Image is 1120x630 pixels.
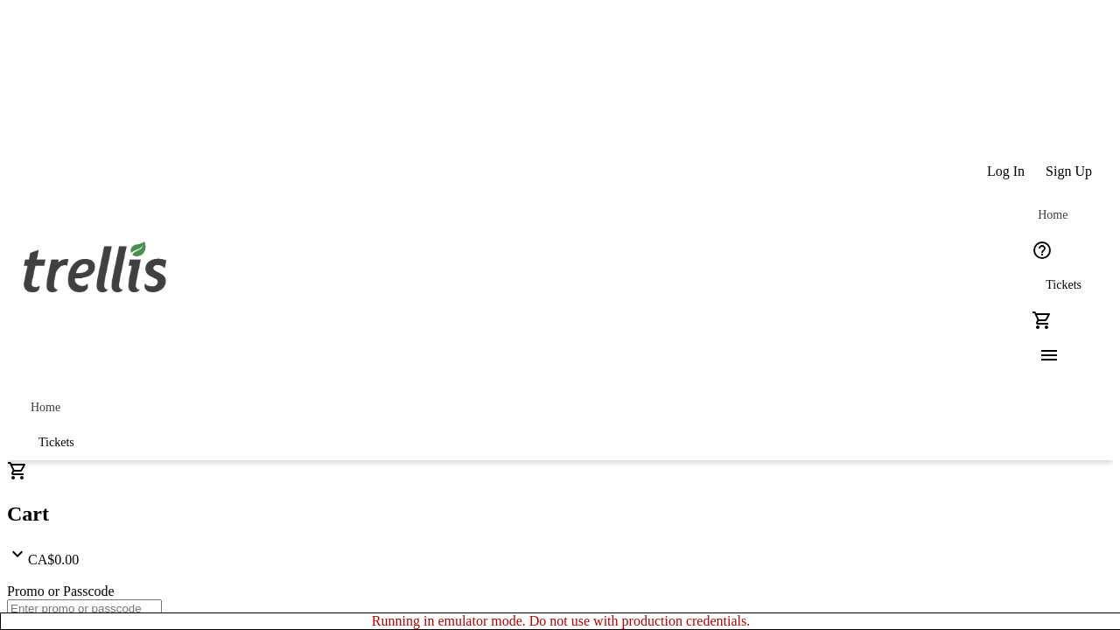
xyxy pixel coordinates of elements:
[1025,198,1081,233] a: Home
[38,436,74,450] span: Tickets
[1046,278,1081,292] span: Tickets
[1025,268,1102,303] a: Tickets
[1025,303,1060,338] button: Cart
[987,164,1025,179] span: Log In
[7,502,1113,526] h2: Cart
[17,390,73,425] a: Home
[28,552,79,567] span: CA$0.00
[1025,233,1060,268] button: Help
[17,222,173,310] img: Orient E2E Organization rgZNoCb8Kx's Logo
[1038,208,1067,222] span: Home
[31,401,60,415] span: Home
[1046,164,1092,179] span: Sign Up
[1035,154,1102,189] button: Sign Up
[7,460,1113,568] div: CartCA$0.00
[976,154,1035,189] button: Log In
[17,425,95,460] a: Tickets
[7,599,162,618] input: Enter promo or passcode
[1025,338,1060,373] button: Menu
[7,584,115,598] label: Promo or Passcode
